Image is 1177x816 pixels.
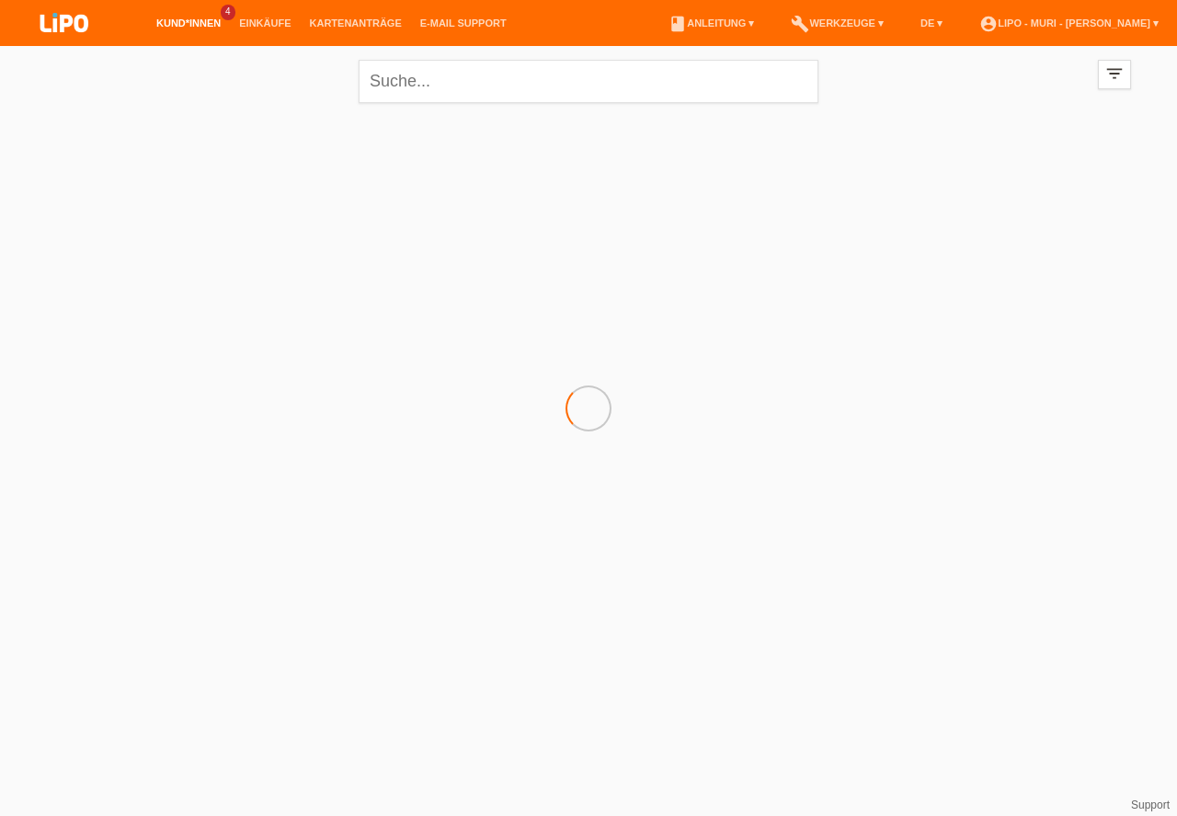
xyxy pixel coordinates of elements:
[911,17,952,29] a: DE ▾
[230,17,300,29] a: Einkäufe
[411,17,516,29] a: E-Mail Support
[791,15,809,33] i: build
[659,17,763,29] a: bookAnleitung ▾
[359,60,818,103] input: Suche...
[18,38,110,52] a: LIPO pay
[221,5,235,20] span: 4
[979,15,998,33] i: account_circle
[147,17,230,29] a: Kund*innen
[1131,799,1170,811] a: Support
[301,17,411,29] a: Kartenanträge
[1104,63,1125,84] i: filter_list
[970,17,1168,29] a: account_circleLIPO - Muri - [PERSON_NAME] ▾
[782,17,893,29] a: buildWerkzeuge ▾
[668,15,687,33] i: book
